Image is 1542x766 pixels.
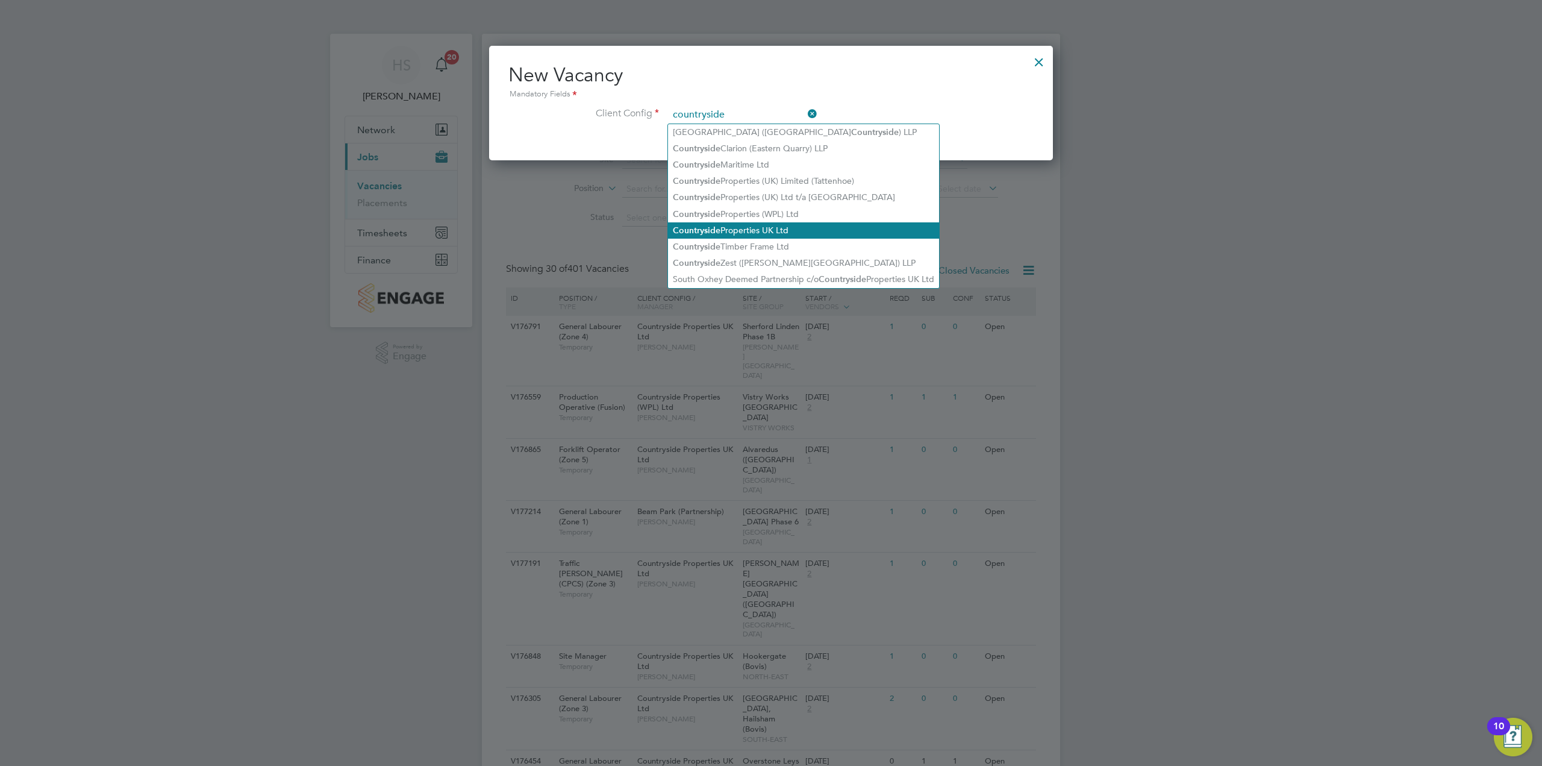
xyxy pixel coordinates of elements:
[673,160,720,170] b: Countryside
[673,258,720,268] b: Countryside
[668,157,939,173] li: Maritime Ltd
[668,140,939,157] li: Clarion (Eastern Quarry) LLP
[508,63,1034,101] h2: New Vacancy
[669,106,817,124] input: Search for...
[668,206,939,222] li: Properties (WPL) Ltd
[668,124,939,140] li: [GEOGRAPHIC_DATA] ([GEOGRAPHIC_DATA] ) LLP
[673,143,720,154] b: Countryside
[819,274,866,284] b: Countryside
[508,88,1034,101] div: Mandatory Fields
[673,176,720,186] b: Countryside
[851,127,899,137] b: Countryside
[1494,718,1532,756] button: Open Resource Center, 10 new notifications
[673,192,720,202] b: Countryside
[668,189,939,206] li: Properties (UK) Ltd t/a [GEOGRAPHIC_DATA]
[673,225,720,236] b: Countryside
[1493,726,1504,742] div: 10
[673,242,720,252] b: Countryside
[508,107,659,120] label: Client Config
[668,255,939,271] li: Zest ([PERSON_NAME][GEOGRAPHIC_DATA]) LLP
[668,173,939,189] li: Properties (UK) Limited (Tattenhoe)
[668,271,939,287] li: South Oxhey Deemed Partnership c/o Properties UK Ltd
[673,209,720,219] b: Countryside
[668,222,939,239] li: Properties UK Ltd
[668,239,939,255] li: Timber Frame Ltd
